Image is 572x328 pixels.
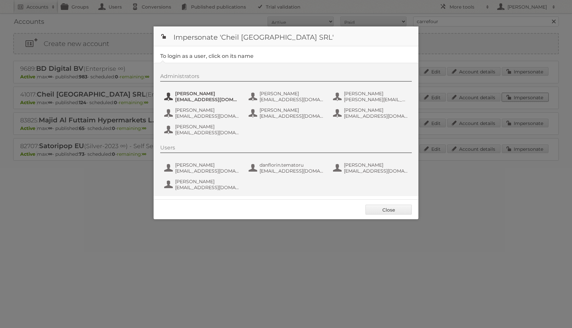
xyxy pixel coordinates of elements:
[260,97,324,102] span: [EMAIL_ADDRESS][DOMAIN_NAME]
[332,161,410,175] button: [PERSON_NAME] [EMAIL_ADDRESS][DOMAIN_NAME]
[248,90,326,103] button: [PERSON_NAME] [EMAIL_ADDRESS][DOMAIN_NAME]
[260,162,324,168] span: danflorin.tematoru
[160,73,412,82] div: Administrators
[344,97,408,102] span: [PERSON_NAME][EMAIL_ADDRESS][DOMAIN_NAME]
[260,168,324,174] span: [EMAIL_ADDRESS][DOMAIN_NAME]
[164,161,241,175] button: [PERSON_NAME] [EMAIL_ADDRESS][DOMAIN_NAME]
[175,91,239,97] span: [PERSON_NAME]
[260,107,324,113] span: [PERSON_NAME]
[175,162,239,168] span: [PERSON_NAME]
[332,90,410,103] button: [PERSON_NAME] [PERSON_NAME][EMAIL_ADDRESS][DOMAIN_NAME]
[260,113,324,119] span: [EMAIL_ADDRESS][DOMAIN_NAME]
[344,162,408,168] span: [PERSON_NAME]
[164,123,241,136] button: [PERSON_NAME] [EMAIL_ADDRESS][DOMAIN_NAME]
[344,113,408,119] span: [EMAIL_ADDRESS][DOMAIN_NAME]
[248,106,326,120] button: [PERSON_NAME] [EMAIL_ADDRESS][DOMAIN_NAME]
[175,97,239,102] span: [EMAIL_ADDRESS][DOMAIN_NAME]
[175,113,239,119] span: [EMAIL_ADDRESS][DOMAIN_NAME]
[164,90,241,103] button: [PERSON_NAME] [EMAIL_ADDRESS][DOMAIN_NAME]
[175,179,239,184] span: [PERSON_NAME]
[344,91,408,97] span: [PERSON_NAME]
[260,91,324,97] span: [PERSON_NAME]
[248,161,326,175] button: danflorin.tematoru [EMAIL_ADDRESS][DOMAIN_NAME]
[344,168,408,174] span: [EMAIL_ADDRESS][DOMAIN_NAME]
[365,205,412,215] a: Close
[175,124,239,130] span: [PERSON_NAME]
[175,184,239,190] span: [EMAIL_ADDRESS][DOMAIN_NAME]
[154,26,418,46] h1: Impersonate 'Cheil [GEOGRAPHIC_DATA] SRL'
[160,53,254,59] legend: To login as a user, click on its name
[175,130,239,136] span: [EMAIL_ADDRESS][DOMAIN_NAME]
[332,106,410,120] button: [PERSON_NAME] [EMAIL_ADDRESS][DOMAIN_NAME]
[175,107,239,113] span: [PERSON_NAME]
[164,106,241,120] button: [PERSON_NAME] [EMAIL_ADDRESS][DOMAIN_NAME]
[175,168,239,174] span: [EMAIL_ADDRESS][DOMAIN_NAME]
[160,144,412,153] div: Users
[344,107,408,113] span: [PERSON_NAME]
[164,178,241,191] button: [PERSON_NAME] [EMAIL_ADDRESS][DOMAIN_NAME]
